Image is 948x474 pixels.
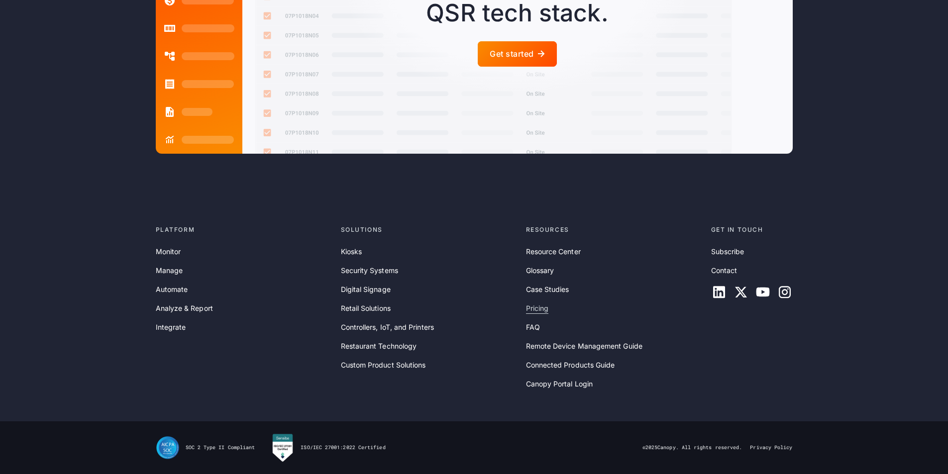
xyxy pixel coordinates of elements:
div: Solutions [341,225,518,234]
a: Restaurant Technology [341,341,417,352]
a: Monitor [156,246,181,257]
div: Platform [156,225,333,234]
a: Remote Device Management Guide [526,341,642,352]
img: SOC II Type II Compliance Certification for Canopy Remote Device Management [156,436,180,460]
div: © Canopy. All rights reserved. [642,444,742,451]
a: Canopy Portal Login [526,379,593,389]
a: FAQ [526,322,540,333]
a: Analyze & Report [156,303,213,314]
a: Automate [156,284,188,295]
img: Canopy RMM is Sensiba Certified for ISO/IEC [271,433,295,462]
a: Controllers, IoT, and Printers [341,322,434,333]
a: Pricing [526,303,549,314]
a: Integrate [156,322,186,333]
a: Digital Signage [341,284,391,295]
a: Privacy Policy [750,444,792,451]
div: Get started [490,49,533,59]
a: Kiosks [341,246,362,257]
a: Connected Products Guide [526,360,615,371]
span: 2025 [645,444,657,451]
a: Custom Product Solutions [341,360,426,371]
a: Case Studies [526,284,569,295]
a: Glossary [526,265,554,276]
a: Manage [156,265,183,276]
a: Get started [478,41,556,67]
a: Security Systems [341,265,398,276]
a: Retail Solutions [341,303,391,314]
a: Contact [711,265,737,276]
div: Resources [526,225,703,234]
div: Get in touch [711,225,793,234]
div: ISO/IEC 27001:2022 Certified [301,444,385,451]
div: SOC 2 Type II Compliant [186,444,255,451]
a: Subscribe [711,246,744,257]
a: Resource Center [526,246,581,257]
